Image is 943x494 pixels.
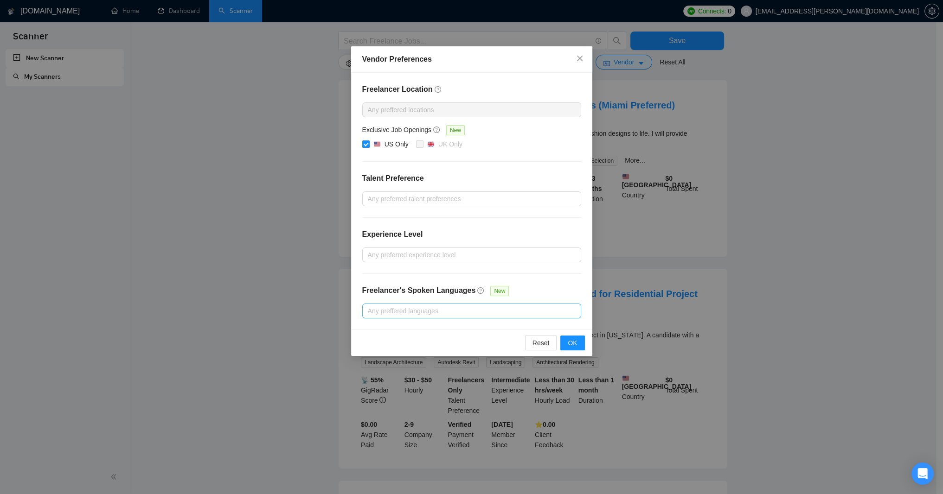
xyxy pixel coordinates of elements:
[438,139,462,149] div: UK Only
[435,86,442,93] span: question-circle
[911,462,934,485] div: Open Intercom Messenger
[385,139,409,149] div: US Only
[576,55,584,62] span: close
[362,285,476,296] h4: Freelancer's Spoken Languages
[490,286,509,296] span: New
[568,338,577,348] span: OK
[374,141,380,147] img: 🇺🇸
[362,229,423,240] h4: Experience Level
[428,141,434,147] img: 🇬🇧
[477,287,485,294] span: question-circle
[362,84,581,95] h4: Freelancer Location
[532,338,550,348] span: Reset
[362,173,581,184] h4: Talent Preference
[362,54,581,65] div: Vendor Preferences
[525,336,557,350] button: Reset
[446,125,465,135] span: New
[433,126,441,133] span: question-circle
[362,125,431,135] h5: Exclusive Job Openings
[567,46,592,71] button: Close
[560,336,584,350] button: OK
